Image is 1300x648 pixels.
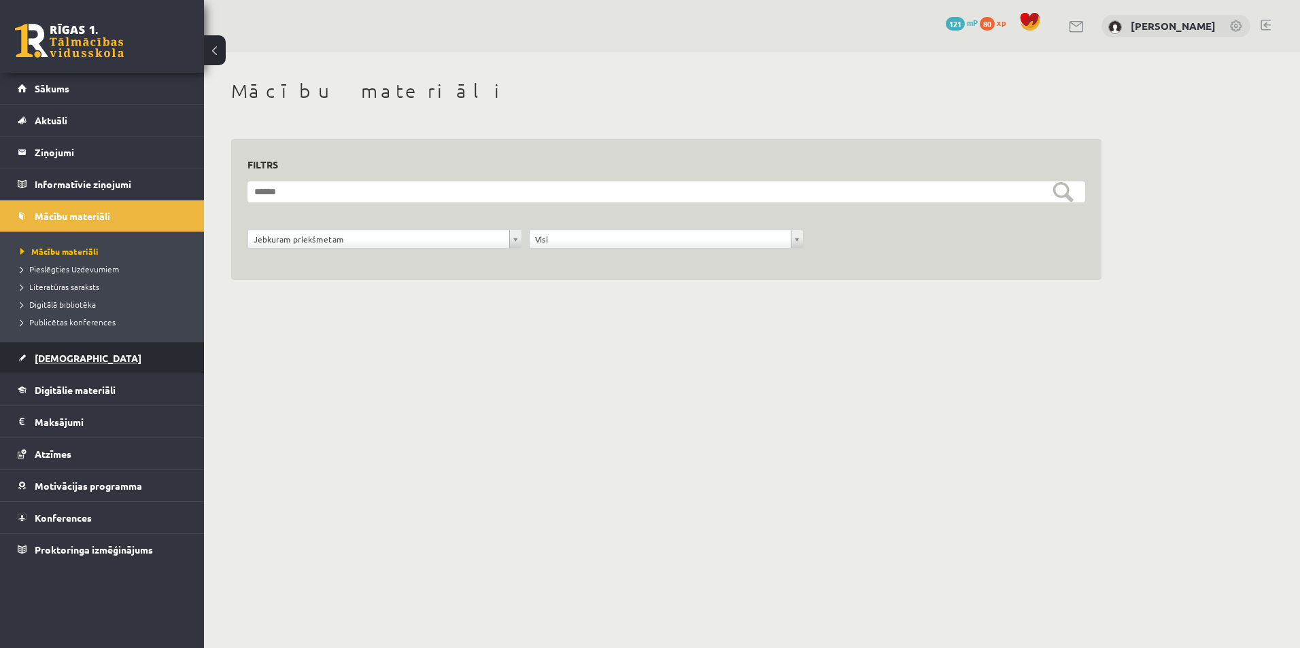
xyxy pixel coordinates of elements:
[35,352,141,364] span: [DEMOGRAPHIC_DATA]
[18,534,187,565] a: Proktoringa izmēģinājums
[35,384,116,396] span: Digitālie materiāli
[248,230,521,248] a: Jebkuram priekšmetam
[18,73,187,104] a: Sākums
[20,317,116,327] span: Publicētas konferences
[20,245,190,257] a: Mācību materiāli
[18,105,187,136] a: Aktuāli
[1108,20,1122,34] img: Inga Revina
[18,502,187,533] a: Konferences
[35,543,153,556] span: Proktoringa izmēģinājums
[535,230,785,248] span: Visi
[35,210,110,222] span: Mācību materiāli
[247,156,1069,174] h3: Filtrs
[35,137,187,168] legend: Ziņojumi
[980,17,995,31] span: 80
[980,17,1012,28] a: 80 xp
[18,200,187,232] a: Mācību materiāli
[18,342,187,374] a: [DEMOGRAPHIC_DATA]
[20,264,119,274] span: Pieslēgties Uzdevumiem
[20,316,190,328] a: Publicētas konferences
[967,17,978,28] span: mP
[35,480,142,492] span: Motivācijas programma
[20,246,99,257] span: Mācību materiāli
[18,470,187,501] a: Motivācijas programma
[946,17,965,31] span: 121
[18,137,187,168] a: Ziņojumi
[35,82,69,94] span: Sākums
[20,281,190,293] a: Literatūras saraksts
[18,438,187,469] a: Atzīmes
[20,298,190,310] a: Digitālā bibliotēka
[18,406,187,437] a: Maksājumi
[530,230,803,248] a: Visi
[15,24,124,58] a: Rīgas 1. Tālmācības vidusskola
[35,114,67,126] span: Aktuāli
[946,17,978,28] a: 121 mP
[35,511,92,524] span: Konferences
[20,281,99,292] span: Literatūras saraksts
[35,168,187,200] legend: Informatīvie ziņojumi
[35,448,71,460] span: Atzīmes
[20,263,190,275] a: Pieslēgties Uzdevumiem
[1131,19,1216,33] a: [PERSON_NAME]
[18,168,187,200] a: Informatīvie ziņojumi
[18,374,187,406] a: Digitālie materiāli
[20,299,96,310] span: Digitālā bibliotēka
[35,406,187,437] legend: Maksājumi
[997,17,1006,28] span: xp
[231,79,1101,103] h1: Mācību materiāli
[254,230,504,248] span: Jebkuram priekšmetam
